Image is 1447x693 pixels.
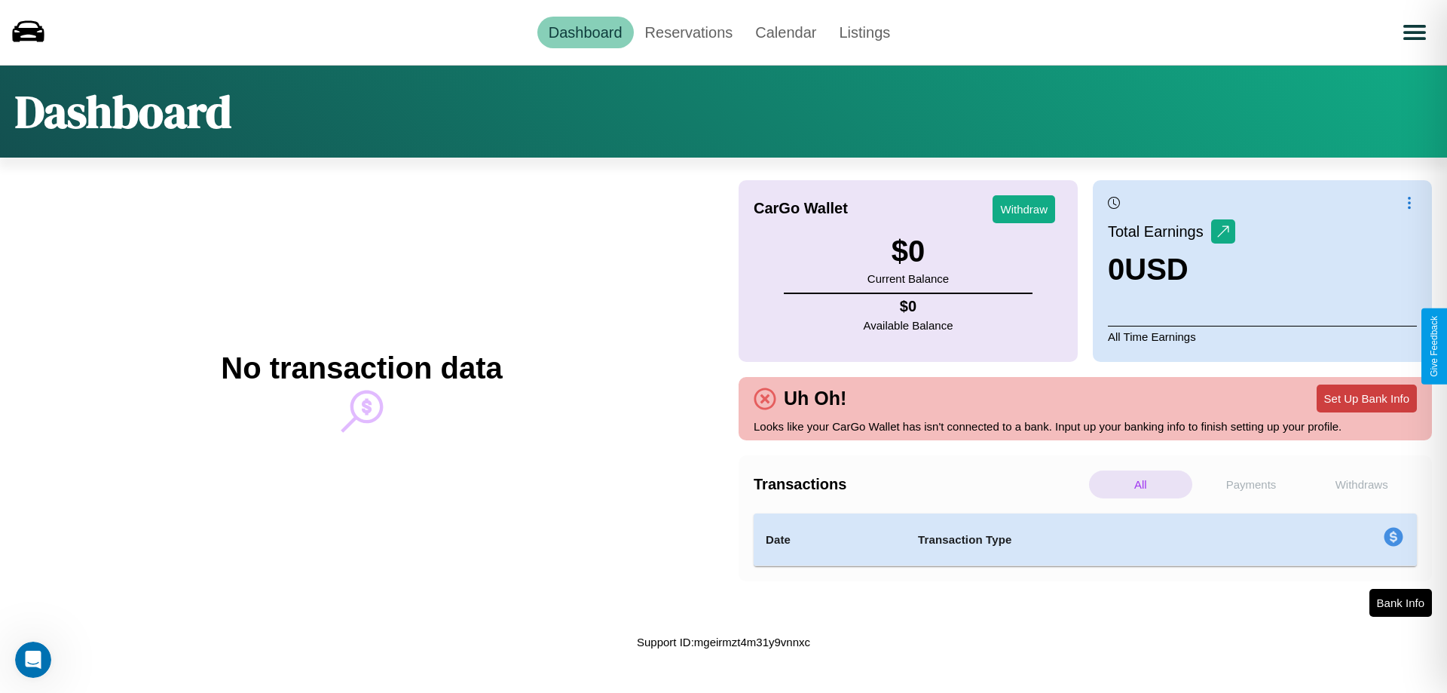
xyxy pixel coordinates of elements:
[537,17,634,48] a: Dashboard
[754,514,1417,566] table: simple table
[867,235,949,268] h3: $ 0
[864,315,953,336] p: Available Balance
[15,642,51,678] iframe: Intercom live chat
[754,416,1417,437] p: Looks like your CarGo Wallet has isn't connected to a bank. Input up your banking info to finish ...
[1429,316,1439,377] div: Give Feedback
[864,298,953,315] h4: $ 0
[15,81,231,143] h1: Dashboard
[776,388,854,409] h4: Uh Oh!
[828,17,901,48] a: Listings
[634,17,745,48] a: Reservations
[1108,253,1235,287] h3: 0 USD
[1393,11,1436,54] button: Open menu
[754,200,848,217] h4: CarGo Wallet
[1108,326,1417,347] p: All Time Earnings
[744,17,828,48] a: Calendar
[1369,589,1432,617] button: Bank Info
[1089,471,1192,498] p: All
[766,531,894,549] h4: Date
[918,531,1260,549] h4: Transaction Type
[1317,385,1417,412] button: Set Up Bank Info
[754,476,1085,493] h4: Transactions
[1310,471,1413,498] p: Withdraws
[221,351,502,385] h2: No transaction data
[1200,471,1303,498] p: Payments
[867,268,949,289] p: Current Balance
[993,195,1055,223] button: Withdraw
[637,632,810,652] p: Support ID: mgeirmzt4m31y9vnnxc
[1108,218,1211,245] p: Total Earnings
